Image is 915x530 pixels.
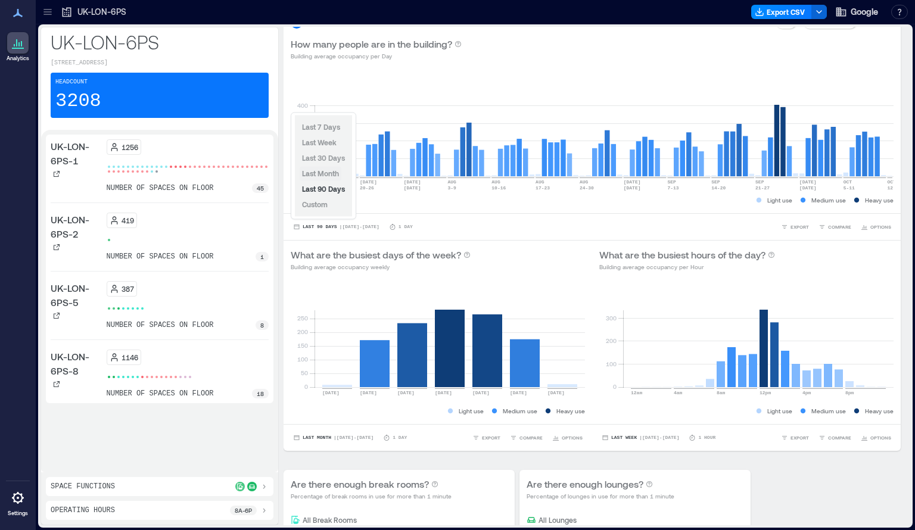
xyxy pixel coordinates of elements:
text: [DATE] [322,390,340,395]
text: 5-11 [844,185,855,191]
text: AUG [491,179,500,185]
p: number of spaces on floor [107,183,214,193]
tspan: 250 [297,314,308,322]
tspan: 100 [297,356,308,363]
text: 12am [631,390,642,395]
p: 1 Day [393,434,407,441]
p: UK-LON-6PS-8 [51,350,102,378]
span: EXPORT [790,434,809,441]
text: 17-23 [536,185,550,191]
text: [DATE] [624,185,641,191]
p: 1146 [122,353,138,362]
button: Last 30 Days [300,151,347,165]
p: Medium use [811,406,846,416]
tspan: 200 [606,337,617,344]
text: OCT [887,179,896,185]
text: [DATE] [799,185,817,191]
text: 24-30 [580,185,594,191]
button: Last Month |[DATE]-[DATE] [291,432,376,444]
span: OPTIONS [870,434,891,441]
p: Are there enough lounges? [527,477,643,491]
text: [DATE] [397,390,415,395]
button: OPTIONS [858,221,894,233]
p: 387 [122,284,134,294]
text: 10-16 [491,185,506,191]
p: 1 Hour [698,434,715,441]
text: 8pm [845,390,854,395]
span: EXPORT [790,223,809,230]
p: 8a - 6p [235,506,252,515]
tspan: 300 [606,314,617,322]
p: number of spaces on floor [107,320,214,330]
p: 1 Day [399,223,413,230]
button: Last Month [300,166,341,180]
button: Last 90 Days [300,182,347,196]
span: COMPARE [828,434,851,441]
p: 3208 [55,89,101,113]
tspan: 150 [297,342,308,349]
p: Light use [459,406,484,416]
p: Heavy use [556,406,585,416]
p: Building average occupancy per Day [291,51,462,61]
p: Medium use [503,406,537,416]
text: [DATE] [404,179,421,185]
text: 7-13 [667,185,679,191]
p: UK-LON-6PS-1 [51,139,102,168]
p: 1256 [122,142,138,152]
span: OPTIONS [562,434,583,441]
p: Light use [767,195,792,205]
text: AUG [536,179,544,185]
button: Custom [300,197,330,211]
button: COMPARE [816,221,854,233]
text: 4am [674,390,683,395]
a: Settings [4,484,32,520]
text: [DATE] [510,390,527,395]
span: COMPARE [828,223,851,230]
text: [DATE] [360,179,377,185]
text: 21-27 [755,185,770,191]
p: 18 [257,389,264,398]
a: Analytics [3,29,33,66]
p: [STREET_ADDRESS] [51,58,269,68]
text: [DATE] [547,390,565,395]
text: 12pm [760,390,771,395]
button: Last 7 Days [300,120,343,134]
p: All Lounges [539,515,577,525]
button: OPTIONS [858,432,894,444]
text: SEP [755,179,764,185]
tspan: 0 [613,383,617,390]
text: [DATE] [360,390,377,395]
span: Last Month [302,169,339,177]
p: Operating Hours [51,506,115,515]
text: [DATE] [472,390,490,395]
p: 1 [260,252,264,261]
p: UK-LON-6PS-5 [51,281,102,310]
p: number of spaces on floor [107,389,214,398]
text: AUG [447,179,456,185]
p: 45 [257,183,264,193]
p: Are there enough break rooms? [291,477,429,491]
text: OCT [844,179,852,185]
span: Last Week [302,138,337,146]
span: EXPORT [482,434,500,441]
p: What are the busiest days of the week? [291,248,461,262]
text: 14-20 [711,185,726,191]
span: Last 7 Days [302,123,340,131]
span: OPTIONS [870,223,891,230]
p: Settings [8,510,28,517]
p: How many people are in the building? [291,37,452,51]
button: EXPORT [779,432,811,444]
text: [DATE] [624,179,641,185]
p: Heavy use [865,406,894,416]
button: Google [832,2,882,21]
span: COMPARE [519,434,543,441]
p: What are the busiest hours of the day? [599,248,765,262]
p: Analytics [7,55,29,62]
p: UK-LON-6PS [77,6,126,18]
text: 8am [717,390,726,395]
text: SEP [667,179,676,185]
p: UK-LON-6PS [51,30,269,54]
p: UK-LON-6PS-2 [51,213,102,241]
p: Headcount [55,77,88,87]
text: 4pm [802,390,811,395]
